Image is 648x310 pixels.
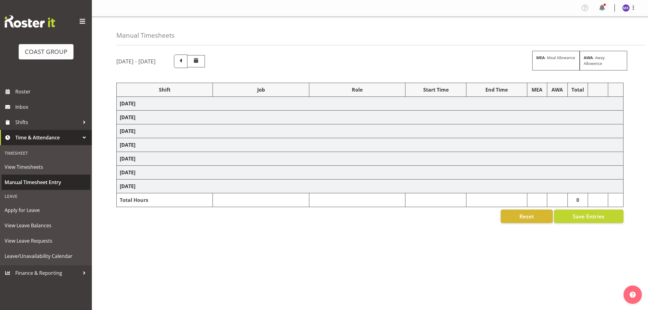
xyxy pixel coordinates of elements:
[5,162,87,172] span: View Timesheets
[15,133,80,142] span: Time & Attendance
[116,58,156,65] h5: [DATE] - [DATE]
[117,138,624,152] td: [DATE]
[2,190,90,202] div: Leave
[15,118,80,127] span: Shifts
[120,86,209,93] div: Shift
[2,218,90,233] a: View Leave Balances
[2,175,90,190] a: Manual Timesheet Entry
[5,15,55,28] img: Rosterit website logo
[519,212,534,220] span: Reset
[630,292,636,298] img: help-xxl-2.png
[532,51,580,70] div: - Meal Allowance
[5,236,87,245] span: View Leave Requests
[536,55,545,60] strong: MEA
[312,86,402,93] div: Role
[117,111,624,124] td: [DATE]
[2,248,90,264] a: Leave/Unavailability Calendar
[554,210,624,223] button: Save Entries
[530,86,544,93] div: MEA
[117,124,624,138] td: [DATE]
[15,102,89,112] span: Inbox
[2,159,90,175] a: View Timesheets
[5,206,87,215] span: Apply for Leave
[25,47,67,56] div: COAST GROUP
[580,51,627,70] div: - Away Allowence
[117,152,624,166] td: [DATE]
[117,193,213,207] td: Total Hours
[116,32,175,39] h4: Manual Timesheets
[216,86,306,93] div: Job
[117,166,624,180] td: [DATE]
[5,178,87,187] span: Manual Timesheet Entry
[5,251,87,261] span: Leave/Unavailability Calendar
[550,86,564,93] div: AWA
[15,87,89,96] span: Roster
[409,86,463,93] div: Start Time
[2,147,90,159] div: Timesheet
[567,193,588,207] td: 0
[573,212,605,220] span: Save Entries
[501,210,553,223] button: Reset
[117,180,624,193] td: [DATE]
[584,55,593,60] strong: AWA
[5,221,87,230] span: View Leave Balances
[622,4,630,12] img: michelle-xiang8229.jpg
[117,97,624,111] td: [DATE]
[15,268,80,278] span: Finance & Reporting
[2,233,90,248] a: View Leave Requests
[2,202,90,218] a: Apply for Leave
[469,86,524,93] div: End Time
[571,86,585,93] div: Total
